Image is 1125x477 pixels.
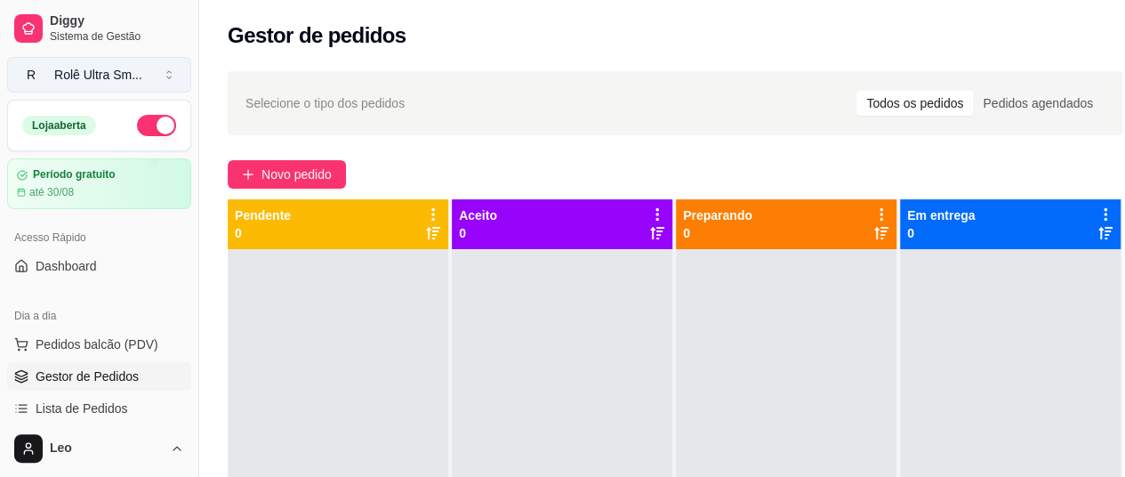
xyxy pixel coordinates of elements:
span: Pedidos balcão (PDV) [36,336,158,353]
span: plus [242,168,254,181]
div: Dia a dia [7,302,191,330]
button: Novo pedido [228,160,346,189]
span: R [22,66,40,84]
span: Sistema de Gestão [50,29,184,44]
p: Pendente [235,206,291,224]
a: Lista de Pedidos [7,394,191,423]
span: Novo pedido [261,165,332,184]
a: Período gratuitoaté 30/08 [7,158,191,209]
h2: Gestor de pedidos [228,21,406,50]
span: Lista de Pedidos [36,400,128,417]
p: 0 [907,224,975,242]
p: 0 [235,224,291,242]
article: até 30/08 [29,185,74,199]
span: Dashboard [36,257,97,275]
p: 0 [683,224,752,242]
span: Leo [50,441,163,457]
span: Gestor de Pedidos [36,368,139,385]
span: Diggy [50,13,184,29]
p: Preparando [683,206,752,224]
div: Rolê Ultra Sm ... [54,66,142,84]
button: Alterar Status [137,115,176,136]
a: DiggySistema de Gestão [7,7,191,50]
p: Aceito [459,206,497,224]
button: Leo [7,427,191,470]
span: Selecione o tipo dos pedidos [245,93,405,113]
div: Acesso Rápido [7,223,191,252]
div: Todos os pedidos [856,91,973,116]
p: Em entrega [907,206,975,224]
div: Pedidos agendados [973,91,1103,116]
a: Dashboard [7,252,191,280]
article: Período gratuito [33,168,116,182]
button: Select a team [7,57,191,93]
a: Gestor de Pedidos [7,362,191,391]
button: Pedidos balcão (PDV) [7,330,191,359]
div: Loja aberta [22,116,96,135]
p: 0 [459,224,497,242]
